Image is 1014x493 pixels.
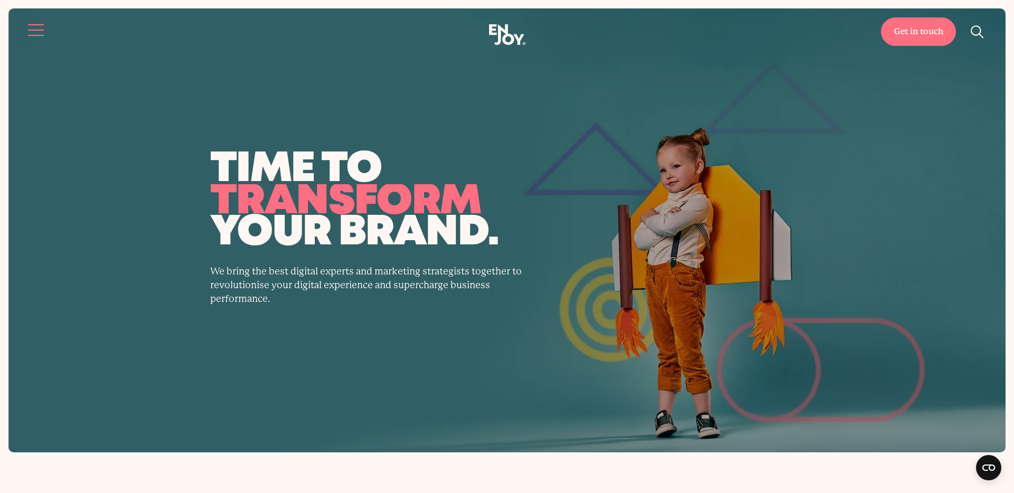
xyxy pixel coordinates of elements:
[966,21,989,43] button: Site search
[210,264,527,306] p: We bring the best digital experts and marketing strategists together to revolutionise your digita...
[210,219,804,248] span: your brand.
[25,19,48,41] button: Site navigation
[881,17,956,46] a: Get in touch
[976,455,1001,480] button: Open CMP widget
[210,184,481,219] span: transform
[210,155,804,184] span: time to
